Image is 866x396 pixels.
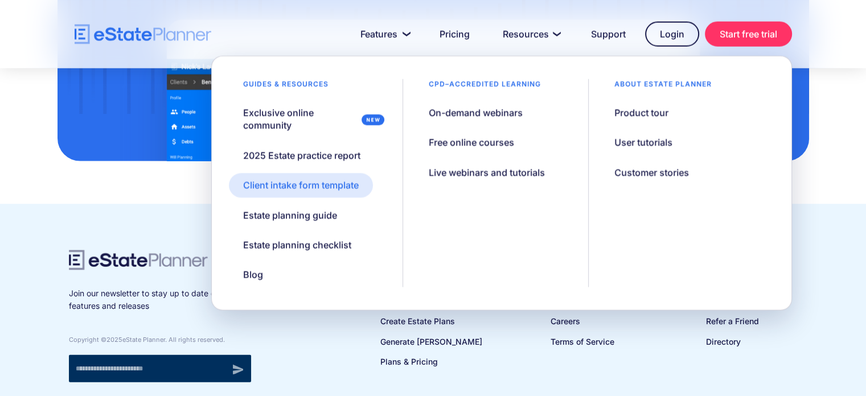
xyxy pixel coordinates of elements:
[380,354,482,369] a: Plans & Pricing
[645,22,699,47] a: Login
[614,166,689,179] div: Customer stories
[75,25,211,44] a: home
[229,233,366,257] a: Estate planning checklist
[600,161,703,185] a: Customer stories
[229,263,277,287] a: Blog
[347,23,420,46] a: Features
[229,79,343,95] div: Guides & resources
[429,136,514,149] div: Free online courses
[414,101,537,125] a: On-demand webinars
[577,23,639,46] a: Support
[614,107,668,119] div: Product tour
[229,144,375,168] a: 2025 Estate practice report
[429,166,545,179] div: Live webinars and tutorials
[229,203,351,227] a: Estate planning guide
[243,239,351,251] div: Estate planning checklist
[600,101,683,125] a: Product tour
[489,23,572,46] a: Resources
[69,287,251,313] p: Join our newsletter to stay up to date on features and releases
[380,334,482,349] a: Generate [PERSON_NAME]
[69,336,251,344] div: Copyright © eState Planner. All rights reserved.
[106,336,122,344] span: 2025
[243,107,357,132] div: Exclusive online community
[414,79,555,95] div: CPD–accredited learning
[414,130,528,154] a: Free online courses
[600,79,726,95] div: About estate planner
[551,314,614,328] a: Careers
[614,136,672,149] div: User tutorials
[706,314,761,328] a: Refer a Friend
[600,130,687,154] a: User tutorials
[426,23,483,46] a: Pricing
[429,107,523,119] div: On-demand webinars
[414,161,559,185] a: Live webinars and tutorials
[706,334,761,349] a: Directory
[705,22,792,47] a: Start free trial
[229,173,373,197] a: Client intake form template
[380,314,482,328] a: Create Estate Plans
[229,101,391,138] a: Exclusive online community
[243,179,359,191] div: Client intake form template
[243,268,263,281] div: Blog
[243,209,337,222] div: Estate planning guide
[551,334,614,349] a: Terms of Service
[69,355,251,382] form: Newsletter signup
[243,149,360,162] div: 2025 Estate practice report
